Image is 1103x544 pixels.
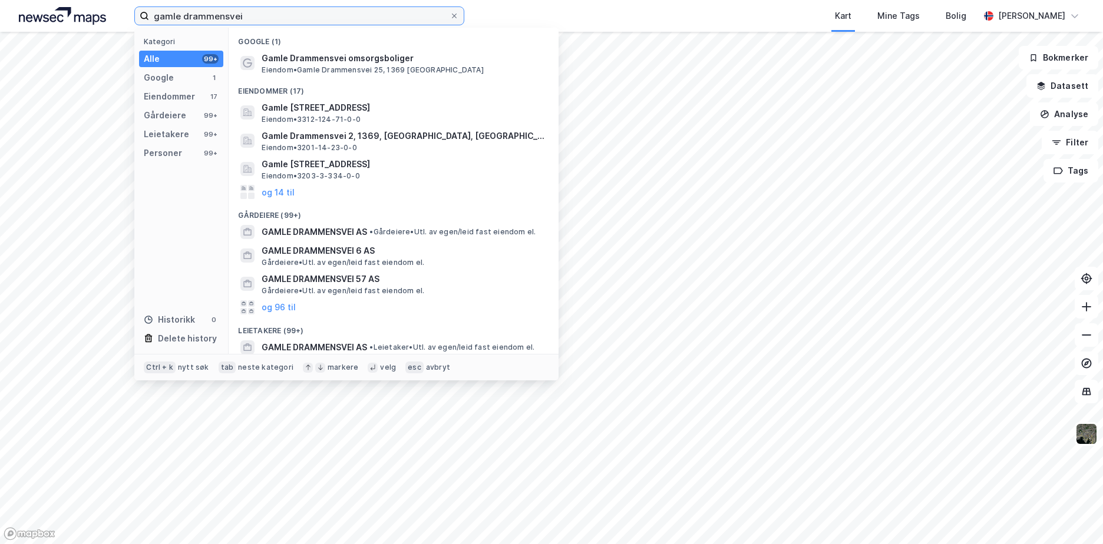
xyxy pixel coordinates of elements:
[1044,487,1103,544] iframe: Chat Widget
[144,89,195,104] div: Eiendommer
[369,343,373,351] span: •
[262,244,544,258] span: GAMLE DRAMMENSVEI 6 AS
[1075,423,1098,445] img: 9k=
[369,227,536,237] span: Gårdeiere • Utl. av egen/leid fast eiendom el.
[1044,487,1103,544] div: Kontrollprogram for chat
[262,51,544,65] span: Gamle Drammensvei omsorgsboliger
[262,185,295,199] button: og 14 til
[262,171,359,181] span: Eiendom • 3203-3-334-0-0
[262,143,356,152] span: Eiendom • 3201-14-23-0-0
[144,146,182,160] div: Personer
[229,201,559,223] div: Gårdeiere (99+)
[202,111,219,120] div: 99+
[369,227,373,236] span: •
[158,331,217,346] div: Delete history
[178,363,209,372] div: nytt søk
[149,7,450,25] input: Søk på adresse, matrikkel, gårdeiere, leietakere eller personer
[262,157,544,171] span: Gamle [STREET_ADDRESS]
[262,300,296,314] button: og 96 til
[380,363,396,372] div: velg
[1030,102,1098,126] button: Analyse
[262,225,367,239] span: GAMLE DRAMMENSVEI AS
[144,313,195,327] div: Historikk
[262,272,544,286] span: GAMLE DRAMMENSVEI 57 AS
[202,54,219,64] div: 99+
[405,361,424,373] div: esc
[209,73,219,82] div: 1
[262,129,544,143] span: Gamle Drammensvei 2, 1369, [GEOGRAPHIC_DATA], [GEOGRAPHIC_DATA]
[202,130,219,139] div: 99+
[262,101,544,115] span: Gamle [STREET_ADDRESS]
[262,286,424,296] span: Gårdeiere • Utl. av egen/leid fast eiendom el.
[229,317,559,338] div: Leietakere (99+)
[144,361,176,373] div: Ctrl + k
[209,92,219,101] div: 17
[219,361,236,373] div: tab
[328,363,358,372] div: markere
[144,37,223,46] div: Kategori
[209,315,219,324] div: 0
[998,9,1065,23] div: [PERSON_NAME]
[238,363,293,372] div: neste kategori
[144,71,174,85] div: Google
[262,115,361,124] span: Eiendom • 3312-124-71-0-0
[369,343,534,352] span: Leietaker • Utl. av egen/leid fast eiendom el.
[262,340,367,354] span: GAMLE DRAMMENSVEI AS
[229,28,559,49] div: Google (1)
[1026,74,1098,98] button: Datasett
[835,9,851,23] div: Kart
[202,148,219,158] div: 99+
[262,258,424,267] span: Gårdeiere • Utl. av egen/leid fast eiendom el.
[19,7,106,25] img: logo.a4113a55bc3d86da70a041830d287a7e.svg
[877,9,920,23] div: Mine Tags
[1043,159,1098,183] button: Tags
[144,127,189,141] div: Leietakere
[262,65,483,75] span: Eiendom • Gamle Drammensvei 25, 1369 [GEOGRAPHIC_DATA]
[4,527,55,540] a: Mapbox homepage
[229,77,559,98] div: Eiendommer (17)
[426,363,450,372] div: avbryt
[1019,46,1098,69] button: Bokmerker
[144,52,160,66] div: Alle
[1042,131,1098,154] button: Filter
[946,9,966,23] div: Bolig
[144,108,186,122] div: Gårdeiere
